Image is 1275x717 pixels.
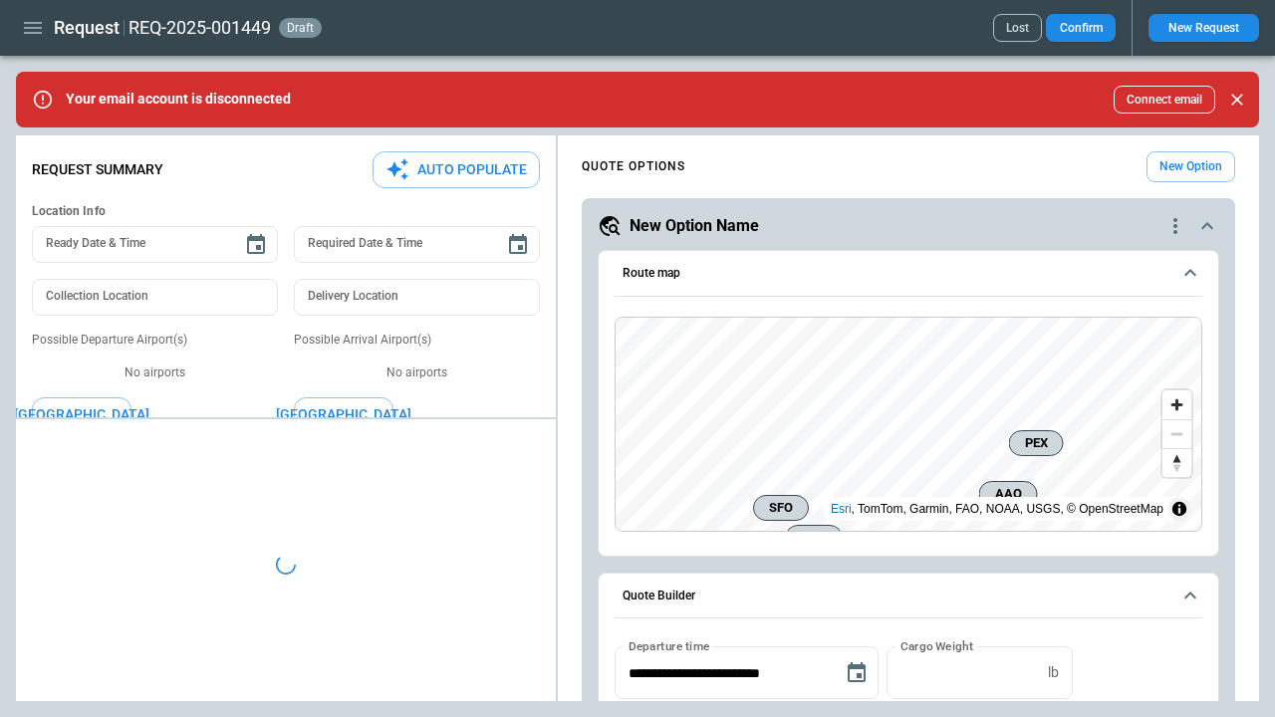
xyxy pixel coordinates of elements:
[623,590,695,602] h6: Quote Builder
[1017,433,1054,453] span: PEX
[1223,78,1251,121] div: dismiss
[1147,151,1235,182] button: New Option
[630,215,759,237] h5: New Option Name
[373,151,540,188] button: Auto Populate
[236,225,276,265] button: Choose date
[32,204,540,219] h6: Location Info
[1114,86,1215,114] button: Connect email
[1167,497,1191,521] summary: Toggle attribution
[831,499,1163,519] div: , TomTom, Garmin, FAO, NOAA, USGS, © OpenStreetMap
[623,267,680,280] h6: Route map
[1148,14,1259,42] button: New Request
[987,484,1028,504] span: AAQ
[615,251,1202,297] button: Route map
[294,397,393,432] button: [GEOGRAPHIC_DATA]
[629,637,710,654] label: Departure time
[294,364,540,381] p: No airports
[831,502,852,516] a: Esri
[1223,86,1251,114] button: Close
[66,91,291,108] p: Your email account is disconnected
[598,214,1219,238] button: New Option Namequote-option-actions
[582,162,685,171] h4: QUOTE OPTIONS
[1162,419,1191,448] button: Zoom out
[762,498,800,518] span: SFO
[54,16,120,40] h1: Request
[498,225,538,265] button: Choose date
[128,16,271,40] h2: REQ-2025-001449
[1162,448,1191,477] button: Reset bearing to north
[32,332,278,349] p: Possible Departure Airport(s)
[294,332,540,349] p: Possible Arrival Airport(s)
[283,21,318,35] span: draft
[32,364,278,381] p: No airports
[616,318,1201,531] canvas: Map
[32,161,163,178] p: Request Summary
[32,397,131,432] button: [GEOGRAPHIC_DATA]
[615,574,1202,619] button: Quote Builder
[794,528,834,548] span: MEX
[837,653,877,693] button: Choose date, selected date is Aug 21, 2025
[993,14,1042,42] button: Lost
[1048,664,1059,681] p: lb
[615,317,1202,532] div: Route map
[1162,390,1191,419] button: Zoom in
[1046,14,1116,42] button: Confirm
[900,637,973,654] label: Cargo Weight
[1163,214,1187,238] div: quote-option-actions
